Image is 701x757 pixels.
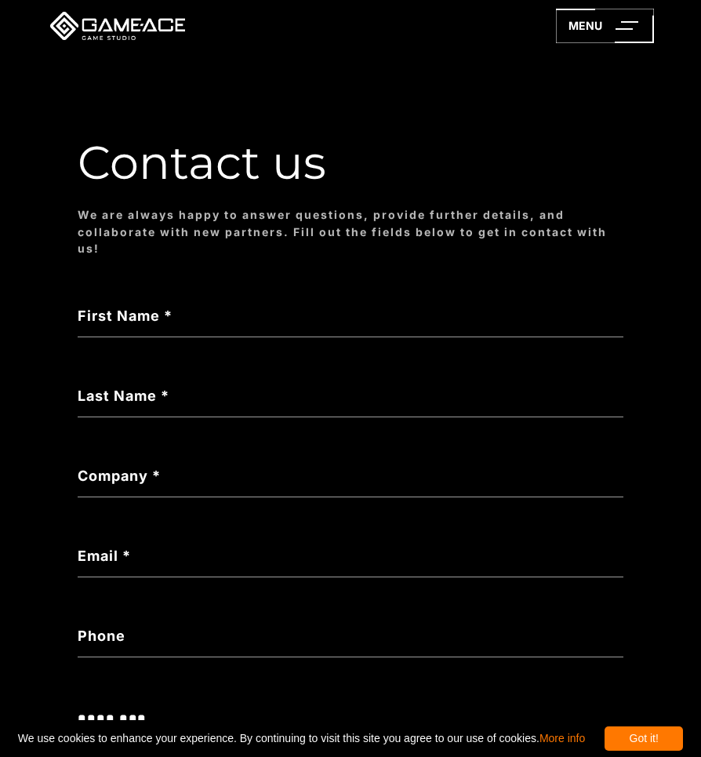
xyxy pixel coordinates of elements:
[78,206,623,257] div: We are always happy to answer questions, provide further details, and collaborate with new partne...
[78,305,623,326] label: First Name *
[539,732,585,744] a: More info
[18,726,585,751] span: We use cookies to enhance your experience. By continuing to visit this site you agree to our use ...
[78,465,623,486] label: Company *
[605,726,683,751] div: Got it!
[78,545,623,566] label: Email *
[78,625,623,646] label: Phone
[78,385,623,406] label: Last Name *
[78,137,623,188] h1: Contact us
[556,9,654,43] a: menu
